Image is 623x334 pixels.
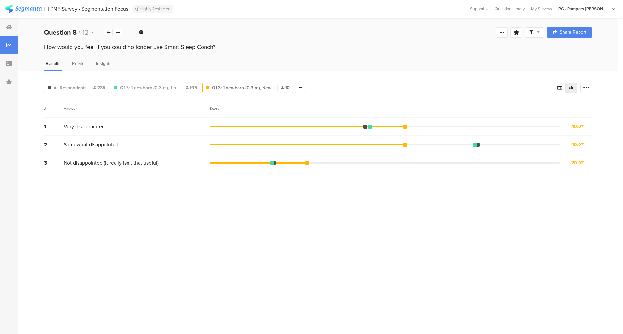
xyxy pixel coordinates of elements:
div: 20.0% [571,159,585,166]
span: Q1.3: 1 newborn (0-3 m), 1 b... [120,85,179,91]
span: Q1.3: 1 newborn (0-3 m), New... [212,85,274,91]
span: Very disappointed [64,123,105,130]
span: Somewhat disappointed [64,141,118,148]
b: Question 8 [44,28,77,37]
div: PG - Pampers [PERSON_NAME] [558,6,610,12]
a: Question Library [492,6,528,12]
div: 1 [44,123,64,130]
div: I PMF Survey - Segmentation Focus [48,6,128,12]
div: 3 [44,159,64,167]
span: 195 [186,85,197,91]
span: / [79,28,80,37]
span: 235 [93,85,105,91]
div: 2 [44,141,64,148]
div: Highly Restricted [133,5,173,13]
div: Score [210,106,223,111]
a: My Surveys [528,6,555,12]
span: 10 [281,85,290,91]
span: 12 [82,28,89,37]
span: Share Report [560,30,586,35]
div: 40.0% [571,123,585,130]
span: Not disappointed (it really isn't that useful) [64,159,159,167]
img: segmanta logo [5,5,42,13]
span: Insights [96,60,112,67]
div: | [44,5,45,13]
span: Results [46,60,61,67]
span: Relate [72,60,85,67]
div: Answer [64,106,77,111]
div: # [44,106,64,111]
div: Support [470,4,488,14]
span: All Respondents [54,85,87,91]
div: How would you feel if you could no longer use Smart Sleep Coach? [44,43,592,51]
div: 40.0% [571,141,585,148]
